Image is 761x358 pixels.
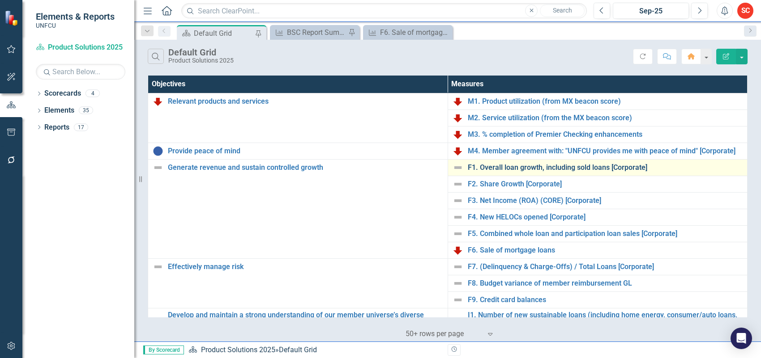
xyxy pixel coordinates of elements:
[453,228,463,239] img: Not Defined
[168,147,443,155] a: Provide peace of mind
[448,110,748,126] td: Double-Click to Edit Right Click for Context Menu
[380,27,450,38] div: F6. Sale of mortgage loans
[168,311,443,327] a: Develop and maintain a strong understanding of our member universe’s diverse needs
[148,93,448,143] td: Double-Click to Edit Right Click for Context Menu
[36,64,125,80] input: Search Below...
[36,22,115,29] small: UNFCU
[453,313,463,324] img: Not Defined
[553,7,572,14] span: Search
[613,3,689,19] button: Sep-25
[44,105,74,116] a: Elements
[468,279,743,287] a: F8. Budget variance of member reimbursement GL
[44,122,69,133] a: Reports
[448,291,748,308] td: Double-Click to Edit Right Click for Context Menu
[468,164,743,172] a: F1. Overall loan growth, including sold loans [Corporate]
[453,195,463,206] img: Not Defined
[148,258,448,308] td: Double-Click to Edit Right Click for Context Menu
[448,275,748,291] td: Double-Click to Edit Right Click for Context Menu
[194,28,253,39] div: Default Grid
[448,258,748,275] td: Double-Click to Edit Right Click for Context Menu
[365,27,450,38] a: F6. Sale of mortgage loans
[448,93,748,110] td: Double-Click to Edit Right Click for Context Menu
[279,345,317,354] div: Default Grid
[468,246,743,254] a: F6. Sale of mortgage loans
[143,345,184,354] span: By Scorecard
[148,159,448,258] td: Double-Click to Edit Right Click for Context Menu
[453,129,463,140] img: Below Plan
[86,90,100,97] div: 4
[468,114,743,122] a: M2. Service utilization (from the MX beacon score)
[448,159,748,176] td: Double-Click to Edit Right Click for Context Menu
[453,212,463,223] img: Not Defined
[181,3,587,19] input: Search ClearPoint...
[448,192,748,209] td: Double-Click to Edit Right Click for Context Menu
[44,88,81,99] a: Scorecards
[616,6,686,17] div: Sep-25
[74,123,88,131] div: 17
[153,313,163,324] img: Not Defined
[468,263,743,271] a: F7. (Delinquency & Charge-Offs) / Total Loans [Corporate]
[468,311,743,327] a: I1. Number of new sustainable loans (including home energy, consumer/auto loans, mortgages)
[168,164,443,172] a: Generate revenue and sustain controlled growth
[448,126,748,143] td: Double-Click to Edit Right Click for Context Menu
[188,345,441,355] div: »
[168,57,234,64] div: Product Solutions 2025
[153,146,163,156] img: Data Not Yet Due
[201,345,275,354] a: Product Solutions 2025
[272,27,346,38] a: BSC Report Summary
[448,242,748,258] td: Double-Click to Edit Right Click for Context Menu
[168,263,443,271] a: Effectively manage risk
[153,162,163,173] img: Not Defined
[287,27,346,38] div: BSC Report Summary
[468,296,743,304] a: F9. Credit card balances
[468,180,743,188] a: F2. Share Growth [Corporate]
[468,131,743,139] a: M3. % completion of Premier Checking enhancements
[737,3,753,19] button: SC
[468,197,743,205] a: F3. Net Income (ROA) (CORE) [Corporate]
[540,4,585,17] button: Search
[448,176,748,192] td: Double-Click to Edit Right Click for Context Menu
[448,225,748,242] td: Double-Click to Edit Right Click for Context Menu
[79,107,93,114] div: 35
[168,97,443,105] a: Relevant products and services
[453,261,463,272] img: Not Defined
[468,230,743,238] a: F5. Combined whole loan and participation loan sales [Corporate]
[453,113,463,123] img: Below Plan
[448,143,748,159] td: Double-Click to Edit Right Click for Context Menu
[168,47,234,57] div: Default Grid
[453,295,463,305] img: Not Defined
[453,96,463,107] img: Below Plan
[153,261,163,272] img: Not Defined
[448,308,748,329] td: Double-Click to Edit Right Click for Context Menu
[148,143,448,159] td: Double-Click to Edit Right Click for Context Menu
[453,179,463,190] img: Not Defined
[453,245,463,256] img: Below Plan
[468,147,743,155] a: M4. Member agreement with: "UNFCU provides me with peace of mind" [Corporate]
[453,146,463,156] img: Below Plan
[153,96,163,107] img: Below Plan
[448,209,748,225] td: Double-Click to Edit Right Click for Context Menu
[468,213,743,221] a: F4. New HELOCs opened [Corporate]
[468,97,743,105] a: M1. Product utilization (from MX beacon score)
[453,162,463,173] img: Not Defined
[36,42,125,53] a: Product Solutions 2025
[731,328,752,349] div: Open Intercom Messenger
[453,278,463,289] img: Not Defined
[4,10,20,25] img: ClearPoint Strategy
[36,11,115,22] span: Elements & Reports
[148,308,448,329] td: Double-Click to Edit Right Click for Context Menu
